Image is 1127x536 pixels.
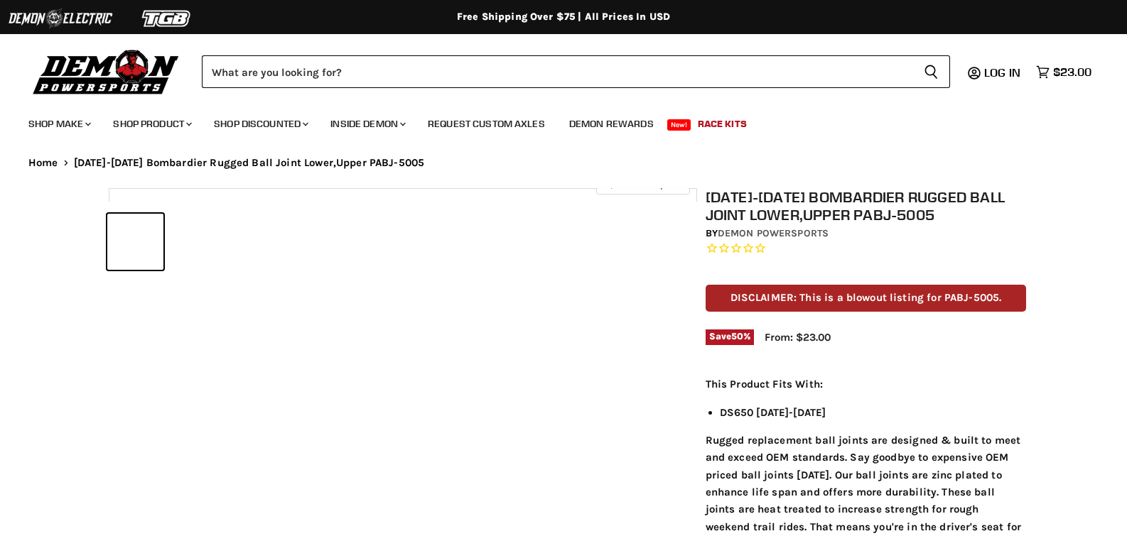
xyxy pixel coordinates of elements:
a: Race Kits [687,109,757,138]
input: Search [202,55,912,88]
a: Demon Powersports [718,227,829,239]
a: Shop Make [18,109,99,138]
img: Demon Powersports [28,46,184,97]
img: Demon Electric Logo 2 [7,5,114,32]
span: Rated 0.0 out of 5 stars 0 reviews [706,241,1027,256]
a: Shop Product [102,109,200,138]
li: DS650 [DATE]-[DATE] [720,404,1027,421]
a: Home [28,157,58,169]
span: 50 [731,331,743,341]
form: Product [202,55,950,88]
span: Click to expand [603,179,682,190]
button: Search [912,55,950,88]
button: 2000-2006 Bombardier Rugged Ball Joint Lower,Upper PABJ-5005 thumbnail [107,214,163,270]
a: Inside Demon [320,109,414,138]
div: by [706,226,1027,241]
span: From: $23.00 [765,331,831,344]
img: TGB Logo 2 [114,5,220,32]
p: DISCLAIMER: This is a blowout listing for PABJ-5005. [706,285,1027,311]
a: Shop Discounted [203,109,317,138]
span: New! [667,119,691,131]
ul: Main menu [18,104,1088,138]
p: This Product Fits With: [706,376,1027,393]
a: Log in [978,66,1029,79]
span: [DATE]-[DATE] Bombardier Rugged Ball Joint Lower,Upper PABJ-5005 [74,157,425,169]
span: Save % [706,329,755,345]
a: Demon Rewards [559,109,664,138]
span: Log in [984,65,1020,80]
span: $23.00 [1053,65,1091,79]
h1: [DATE]-[DATE] Bombardier Rugged Ball Joint Lower,Upper PABJ-5005 [706,188,1027,224]
a: Request Custom Axles [417,109,556,138]
a: $23.00 [1029,62,1099,82]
